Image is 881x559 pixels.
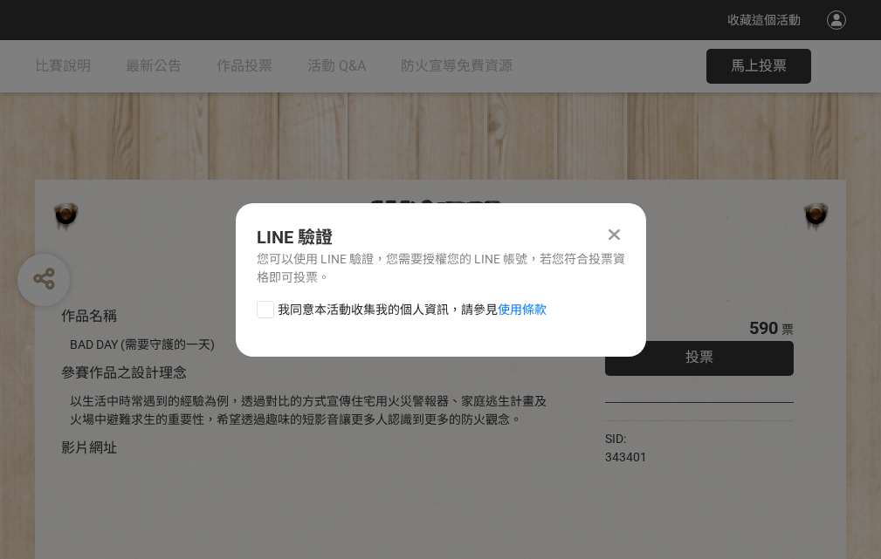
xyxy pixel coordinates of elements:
span: 投票 [685,349,713,365]
a: 最新公告 [126,40,182,92]
span: SID: 343401 [605,432,647,464]
a: 比賽說明 [35,40,91,92]
span: 收藏這個活動 [727,13,801,27]
span: 我同意本活動收集我的個人資訊，請參見 [278,301,547,319]
span: 活動 Q&A [307,58,366,74]
span: 最新公告 [126,58,182,74]
span: 590 [749,317,778,338]
span: 票 [781,323,794,337]
a: 活動 Q&A [307,40,366,92]
a: 使用條款 [498,303,547,317]
a: 作品投票 [217,40,272,92]
div: 您可以使用 LINE 驗證，您需要授權您的 LINE 帳號，若您符合投票資格即可投票。 [257,250,625,287]
iframe: Facebook Share [651,430,739,447]
span: 作品名稱 [61,308,117,324]
span: 影片網址 [61,440,117,456]
span: 防火宣導免費資源 [401,58,513,74]
div: BAD DAY (需要守護的一天) [70,336,553,354]
span: 作品投票 [217,58,272,74]
div: 以生活中時常遇到的經驗為例，透過對比的方式宣傳住宅用火災警報器、家庭逃生計畫及火場中避難求生的重要性，希望透過趣味的短影音讓更多人認識到更多的防火觀念。 [70,392,553,429]
span: 馬上投票 [731,58,787,74]
button: 馬上投票 [706,49,811,84]
a: 防火宣導免費資源 [401,40,513,92]
span: 參賽作品之設計理念 [61,365,187,381]
span: 比賽說明 [35,58,91,74]
div: LINE 驗證 [257,224,625,250]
